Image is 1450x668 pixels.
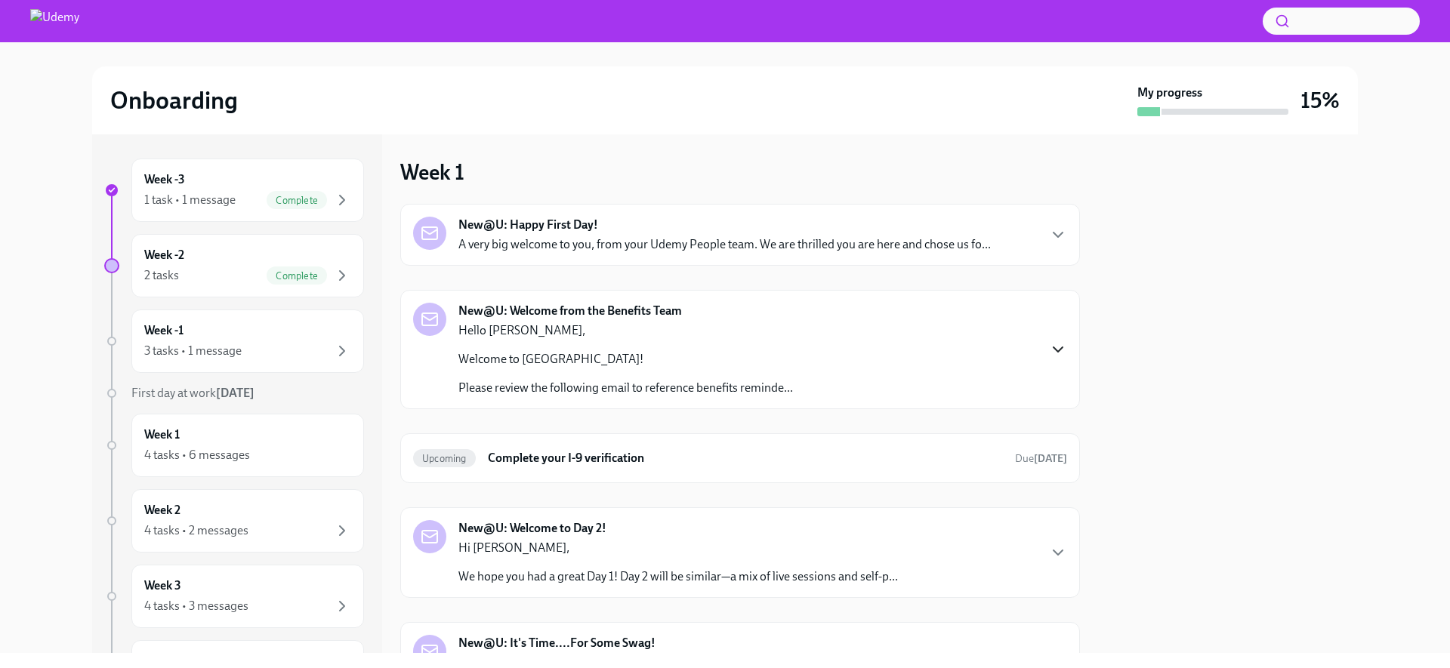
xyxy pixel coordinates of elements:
[104,309,364,373] a: Week -13 tasks • 1 message
[104,385,364,402] a: First day at work[DATE]
[104,234,364,297] a: Week -22 tasksComplete
[458,322,793,339] p: Hello [PERSON_NAME],
[458,303,682,319] strong: New@U: Welcome from the Benefits Team
[110,85,238,115] h2: Onboarding
[144,447,250,463] div: 4 tasks • 6 messages
[144,502,180,519] h6: Week 2
[488,450,1003,466] h6: Complete your I-9 verification
[144,343,242,359] div: 3 tasks • 1 message
[1034,452,1067,465] strong: [DATE]
[104,159,364,222] a: Week -31 task • 1 messageComplete
[458,520,606,537] strong: New@U: Welcome to Day 2!
[144,577,181,594] h6: Week 3
[216,386,255,400] strong: [DATE]
[1015,452,1067,465] span: Due
[458,236,991,253] p: A very big welcome to you, from your Udemy People team. We are thrilled you are here and chose us...
[104,414,364,477] a: Week 14 tasks • 6 messages
[458,217,598,233] strong: New@U: Happy First Day!
[458,635,656,651] strong: New@U: It's Time....For Some Swag!
[1015,451,1067,466] span: October 22nd, 2025 10:00
[458,380,793,396] p: Please review the following email to reference benefits reminde...
[30,9,79,33] img: Udemy
[400,159,464,186] h3: Week 1
[144,247,184,263] h6: Week -2
[144,598,248,614] div: 4 tasks • 3 messages
[413,446,1067,470] a: UpcomingComplete your I-9 verificationDue[DATE]
[144,192,236,208] div: 1 task • 1 message
[458,568,898,585] p: We hope you had a great Day 1! Day 2 will be similar—a mix of live sessions and self-p...
[1137,85,1202,101] strong: My progress
[144,522,248,539] div: 4 tasks • 2 messages
[267,270,327,282] span: Complete
[458,540,898,556] p: Hi [PERSON_NAME],
[144,322,184,339] h6: Week -1
[144,426,180,443] h6: Week 1
[104,565,364,628] a: Week 34 tasks • 3 messages
[104,489,364,553] a: Week 24 tasks • 2 messages
[458,351,793,368] p: Welcome to [GEOGRAPHIC_DATA]!
[1300,87,1340,114] h3: 15%
[131,386,255,400] span: First day at work
[267,195,327,206] span: Complete
[413,453,476,464] span: Upcoming
[144,267,179,284] div: 2 tasks
[144,171,185,188] h6: Week -3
